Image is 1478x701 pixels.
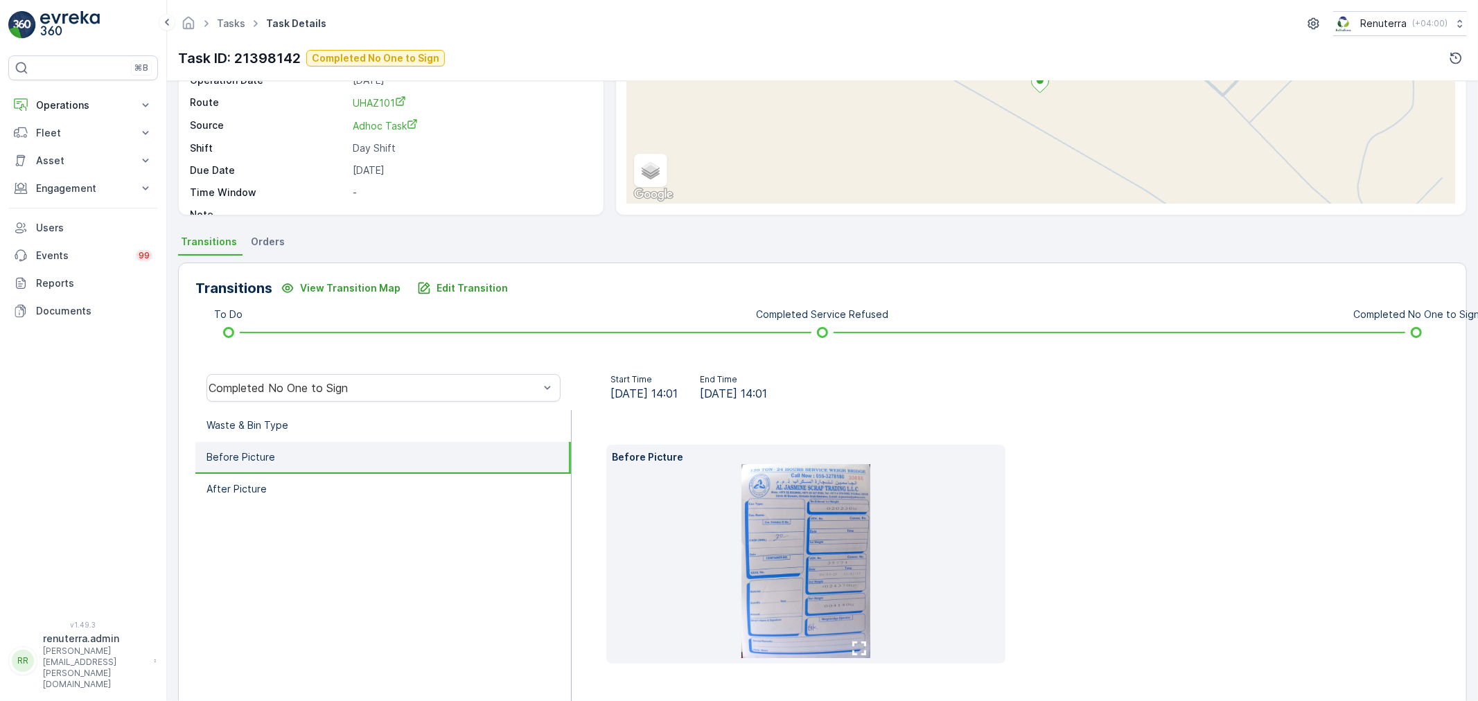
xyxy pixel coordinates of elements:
[300,281,401,295] p: View Transition Map
[610,385,678,402] span: [DATE] 14:01
[263,17,329,30] span: Task Details
[190,186,347,199] p: Time Window
[1333,11,1467,36] button: Renuterra(+04:00)
[195,278,272,299] p: Transitions
[43,632,147,646] p: renuterra.admin
[1333,16,1355,31] img: Screenshot_2024-07-26_at_13.33.01.png
[353,118,589,133] a: Adhoc Task
[437,281,508,295] p: Edit Transition
[217,17,245,29] a: Tasks
[1412,18,1448,29] p: ( +04:00 )
[8,214,158,242] a: Users
[757,308,889,321] p: Completed Service Refused
[700,385,767,402] span: [DATE] 14:01
[409,277,516,299] button: Edit Transition
[206,450,275,464] p: Before Picture
[272,277,409,299] button: View Transition Map
[36,304,152,318] p: Documents
[8,297,158,325] a: Documents
[36,249,127,263] p: Events
[353,97,406,109] span: UHAZ101
[209,382,539,394] div: Completed No One to Sign
[353,141,589,155] p: Day Shift
[40,11,100,39] img: logo_light-DOdMpM7g.png
[36,126,130,140] p: Fleet
[36,181,130,195] p: Engagement
[8,119,158,147] button: Fleet
[181,21,196,33] a: Homepage
[353,163,589,177] p: [DATE]
[8,175,158,202] button: Engagement
[353,186,589,199] p: -
[612,450,1000,464] p: Before Picture
[181,235,237,249] span: Transitions
[251,235,285,249] span: Orders
[36,221,152,235] p: Users
[8,269,158,297] a: Reports
[206,418,288,432] p: Waste & Bin Type
[134,62,148,73] p: ⌘B
[635,155,666,186] a: Layers
[353,96,589,110] a: UHAZ101
[8,242,158,269] a: Events99
[190,118,347,133] p: Source
[36,98,130,112] p: Operations
[43,646,147,690] p: [PERSON_NAME][EMAIL_ADDRESS][PERSON_NAME][DOMAIN_NAME]
[353,208,589,222] p: -
[12,650,34,672] div: RR
[8,147,158,175] button: Asset
[139,250,150,261] p: 99
[700,374,767,385] p: End Time
[8,621,158,629] span: v 1.49.3
[190,163,347,177] p: Due Date
[215,308,243,321] p: To Do
[610,374,678,385] p: Start Time
[190,96,347,110] p: Route
[1360,17,1407,30] p: Renuterra
[631,186,676,204] a: Open this area in Google Maps (opens a new window)
[190,141,347,155] p: Shift
[8,91,158,119] button: Operations
[8,632,158,690] button: RRrenuterra.admin[PERSON_NAME][EMAIL_ADDRESS][PERSON_NAME][DOMAIN_NAME]
[312,51,439,65] p: Completed No One to Sign
[631,186,676,204] img: Google
[741,464,870,658] img: 31328ca180da46bc8b0eb9c20f60f9fc.jpeg
[8,11,36,39] img: logo
[178,48,301,69] p: Task ID: 21398142
[306,50,445,66] button: Completed No One to Sign
[353,120,418,132] span: Adhoc Task
[190,208,347,222] p: Note
[36,154,130,168] p: Asset
[36,276,152,290] p: Reports
[206,482,267,496] p: After Picture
